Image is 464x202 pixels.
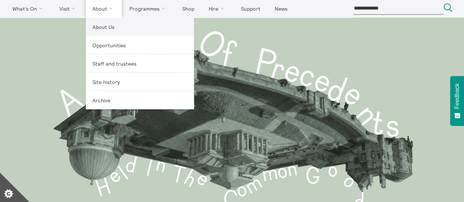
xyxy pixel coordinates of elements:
a: Opportunities [86,36,194,54]
a: About Us [86,18,194,36]
span: Feedback [454,83,460,109]
button: Feedback - Show survey [450,76,464,126]
a: Site history [86,73,194,91]
a: Staff and trustees [86,54,194,73]
a: Archive [86,91,194,109]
